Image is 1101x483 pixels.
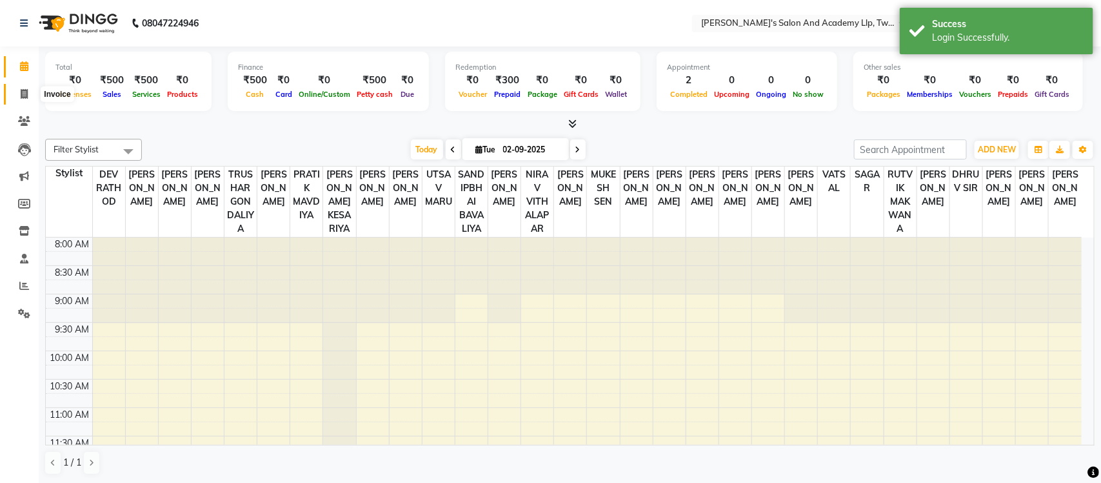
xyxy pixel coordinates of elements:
[956,73,995,88] div: ₹0
[323,167,355,237] span: [PERSON_NAME] KESARIYA
[357,167,389,210] span: [PERSON_NAME]
[55,62,201,73] div: Total
[46,167,92,180] div: Stylist
[995,90,1031,99] span: Prepaids
[789,73,827,88] div: 0
[667,62,827,73] div: Appointment
[272,73,295,88] div: ₹0
[818,167,850,196] span: VATSAL
[917,167,949,210] span: [PERSON_NAME]
[422,167,455,210] span: UTSAV MARU
[1016,167,1048,210] span: [PERSON_NAME]
[295,73,353,88] div: ₹0
[48,437,92,450] div: 11:30 AM
[521,167,553,237] span: NIRAV VITHALAPAR
[995,73,1031,88] div: ₹0
[295,90,353,99] span: Online/Custom
[884,167,917,237] span: RUTVIK MAKWANA
[48,408,92,422] div: 11:00 AM
[983,167,1015,210] span: [PERSON_NAME]
[978,145,1016,154] span: ADD NEW
[54,144,99,154] span: Filter Stylist
[491,90,524,99] span: Prepaid
[620,167,653,210] span: [PERSON_NAME]
[95,73,129,88] div: ₹500
[243,90,268,99] span: Cash
[53,294,92,308] div: 9:00 AM
[48,351,92,365] div: 10:00 AM
[490,73,524,88] div: ₹300
[719,167,751,210] span: [PERSON_NAME]
[1049,167,1082,210] span: [PERSON_NAME]
[272,90,295,99] span: Card
[904,73,956,88] div: ₹0
[560,73,602,88] div: ₹0
[667,90,711,99] span: Completed
[488,167,521,210] span: [PERSON_NAME]
[864,73,904,88] div: ₹0
[1031,73,1073,88] div: ₹0
[753,73,789,88] div: 0
[587,167,619,210] span: MUKESH SEN
[554,167,586,210] span: [PERSON_NAME]
[904,90,956,99] span: Memberships
[159,167,191,210] span: [PERSON_NAME]
[33,5,121,41] img: logo
[473,145,499,154] span: Tue
[753,90,789,99] span: Ongoing
[789,90,827,99] span: No show
[602,90,630,99] span: Wallet
[353,73,396,88] div: ₹500
[524,90,560,99] span: Package
[63,456,81,469] span: 1 / 1
[455,90,490,99] span: Voucher
[711,73,753,88] div: 0
[53,323,92,336] div: 9:30 AM
[686,167,719,210] span: [PERSON_NAME]
[1031,90,1073,99] span: Gift Cards
[455,62,630,73] div: Redemption
[48,380,92,393] div: 10:30 AM
[653,167,686,210] span: [PERSON_NAME]
[499,140,564,159] input: 2025-09-02
[129,73,164,88] div: ₹500
[142,5,199,41] b: 08047224946
[396,73,419,88] div: ₹0
[41,87,74,102] div: Invoice
[560,90,602,99] span: Gift Cards
[956,90,995,99] span: Vouchers
[126,167,158,210] span: [PERSON_NAME]
[290,167,322,223] span: PRATIK MAVDIYA
[164,90,201,99] span: Products
[353,90,396,99] span: Petty cash
[390,167,422,210] span: [PERSON_NAME]
[164,73,201,88] div: ₹0
[854,139,967,159] input: Search Appointment
[192,167,224,210] span: [PERSON_NAME]
[455,167,488,237] span: SANDIPBHAI BAVALIYA
[711,90,753,99] span: Upcoming
[55,73,95,88] div: ₹0
[397,90,417,99] span: Due
[257,167,290,210] span: [PERSON_NAME]
[53,238,92,251] div: 8:00 AM
[950,167,982,196] span: DHRUV SIR
[93,167,125,210] span: DEV RATHOD
[455,73,490,88] div: ₹0
[932,31,1084,45] div: Login Successfully.
[975,141,1019,159] button: ADD NEW
[411,139,443,159] span: Today
[99,90,124,99] span: Sales
[53,266,92,280] div: 8:30 AM
[524,73,560,88] div: ₹0
[752,167,784,210] span: [PERSON_NAME]
[667,73,711,88] div: 2
[238,62,419,73] div: Finance
[932,17,1084,31] div: Success
[602,73,630,88] div: ₹0
[785,167,817,210] span: [PERSON_NAME]
[864,90,904,99] span: Packages
[224,167,257,237] span: TRUSHAR GONDALIYA
[129,90,164,99] span: Services
[851,167,883,196] span: SAGAR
